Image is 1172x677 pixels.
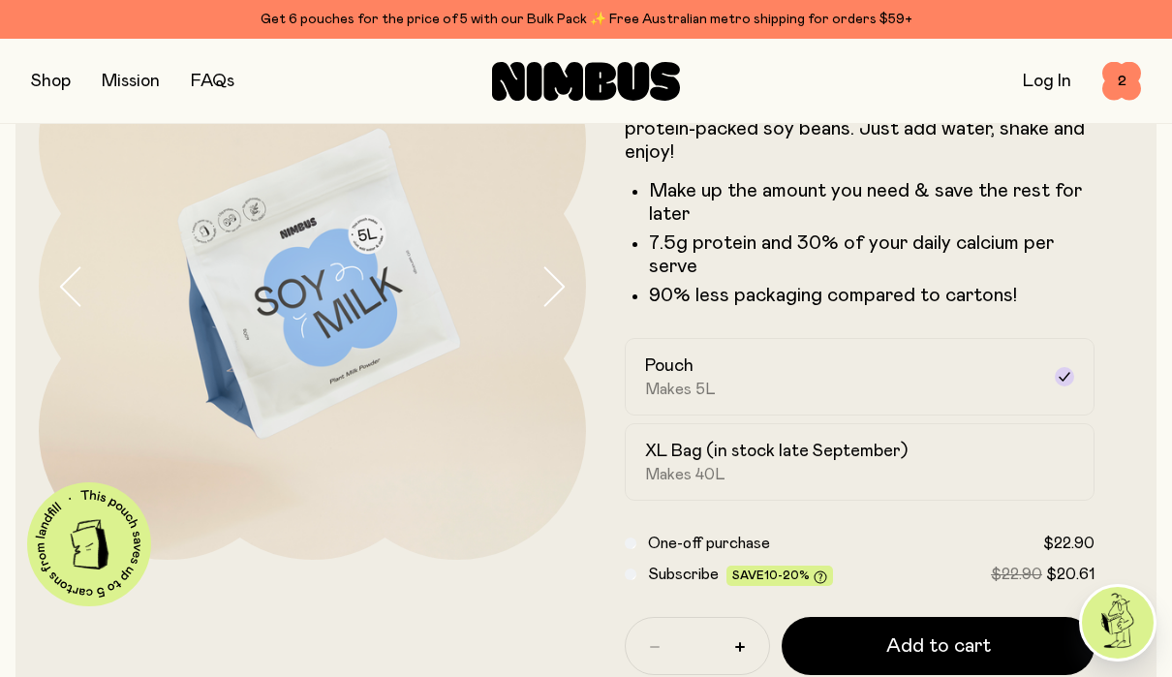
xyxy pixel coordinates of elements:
[645,354,694,378] h2: Pouch
[645,440,908,463] h2: XL Bag (in stock late September)
[648,567,719,582] span: Subscribe
[645,465,725,484] span: Makes 40L
[886,632,991,660] span: Add to cart
[1082,587,1154,659] img: agent
[782,617,1095,675] button: Add to cart
[648,536,770,551] span: One-off purchase
[102,73,160,90] a: Mission
[1043,536,1095,551] span: $22.90
[732,569,827,584] span: Save
[991,567,1042,582] span: $22.90
[625,94,1095,164] p: A smooth and creamy blend made with all-natural, protein-packed soy beans. Just add water, shake ...
[191,73,234,90] a: FAQs
[764,569,810,581] span: 10-20%
[645,380,716,399] span: Makes 5L
[649,284,1095,307] p: 90% less packaging compared to cartons!
[649,231,1095,278] li: 7.5g protein and 30% of your daily calcium per serve
[31,8,1141,31] div: Get 6 pouches for the price of 5 with our Bulk Pack ✨ Free Australian metro shipping for orders $59+
[1102,62,1141,101] button: 2
[1023,73,1071,90] a: Log In
[1046,567,1095,582] span: $20.61
[649,179,1095,226] li: Make up the amount you need & save the rest for later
